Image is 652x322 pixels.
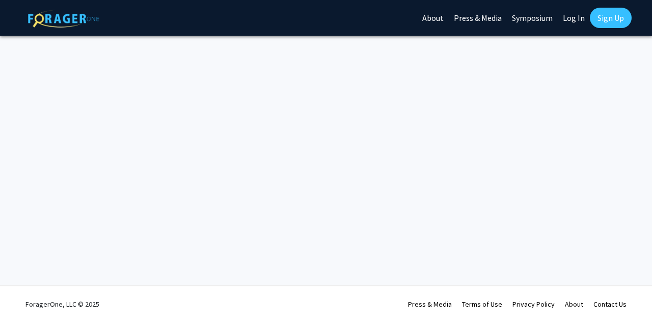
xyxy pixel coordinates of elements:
a: Press & Media [408,300,452,309]
a: Privacy Policy [512,300,555,309]
a: Contact Us [593,300,627,309]
a: Sign Up [590,8,632,28]
a: About [565,300,583,309]
a: Terms of Use [462,300,502,309]
div: ForagerOne, LLC © 2025 [25,286,99,322]
img: ForagerOne Logo [28,10,99,28]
